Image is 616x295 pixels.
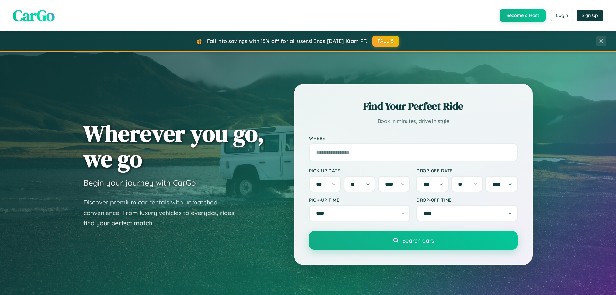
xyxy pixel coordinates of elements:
label: Drop-off Time [416,197,518,203]
h2: Find Your Perfect Ride [309,99,518,113]
h3: Begin your journey with CarGo [83,178,196,187]
button: Sign Up [577,10,603,21]
span: Search Cars [402,237,434,244]
h1: Wherever you go, we go [83,121,264,171]
p: Book in minutes, drive in style [309,117,518,126]
label: Drop-off Date [416,168,518,173]
label: Where [309,135,518,141]
button: Login [551,10,573,21]
button: FALL15 [372,36,399,47]
span: Fall into savings with 15% off for all users! Ends [DATE] 10am PT. [207,38,368,44]
button: Search Cars [309,231,518,250]
span: CarGo [13,5,55,26]
label: Pick-up Date [309,168,410,173]
label: Pick-up Time [309,197,410,203]
button: Become a Host [500,9,546,22]
p: Discover premium car rentals with unmatched convenience. From luxury vehicles to everyday rides, ... [83,197,244,229]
